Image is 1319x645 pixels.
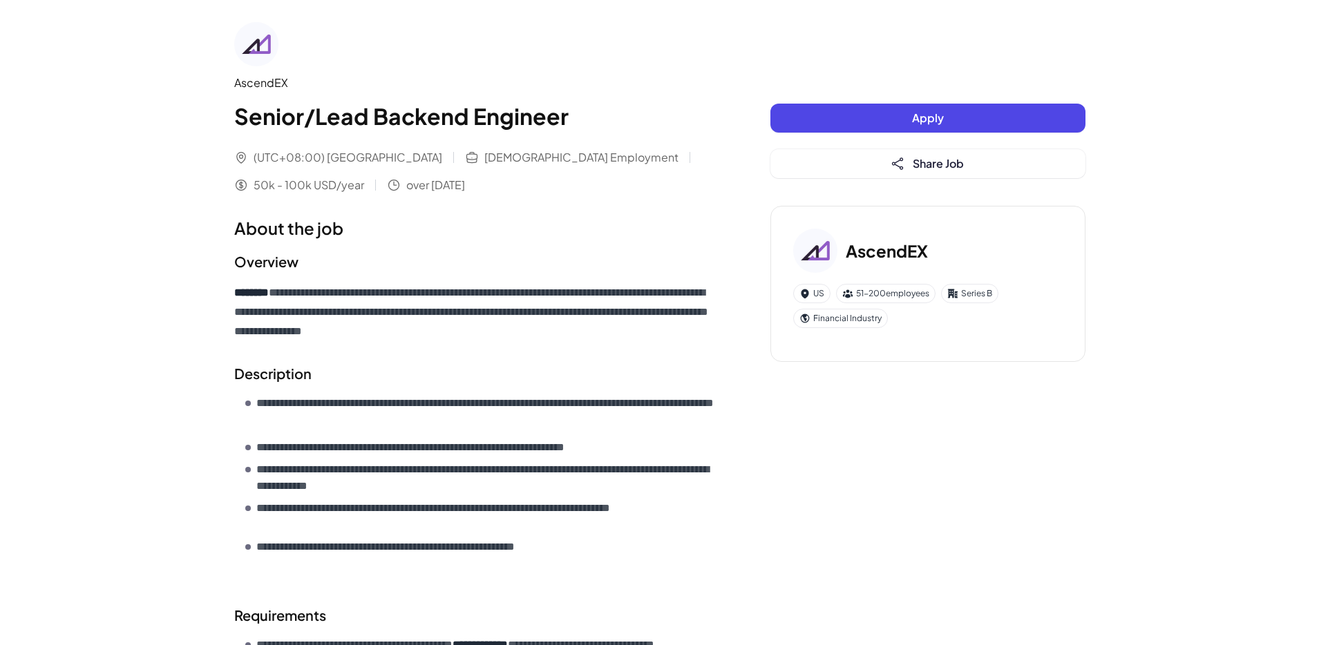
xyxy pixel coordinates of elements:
[254,177,364,193] span: 50k - 100k USD/year
[793,229,837,273] img: As
[770,149,1085,178] button: Share Job
[846,238,928,263] h3: AscendEX
[836,284,936,303] div: 51-200 employees
[234,22,278,66] img: As
[484,149,679,166] span: [DEMOGRAPHIC_DATA] Employment
[234,251,715,272] h2: Overview
[913,156,964,171] span: Share Job
[941,284,998,303] div: Series B
[234,99,715,133] h1: Senior/Lead Backend Engineer
[770,104,1085,133] button: Apply
[234,75,715,91] div: AscendEX
[793,284,831,303] div: US
[793,309,888,328] div: Financial Industry
[234,363,715,384] h2: Description
[254,149,442,166] span: (UTC+08:00) [GEOGRAPHIC_DATA]
[406,177,465,193] span: over [DATE]
[912,110,944,125] span: Apply
[234,215,715,240] h1: About the job
[234,605,715,626] h2: Requirements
